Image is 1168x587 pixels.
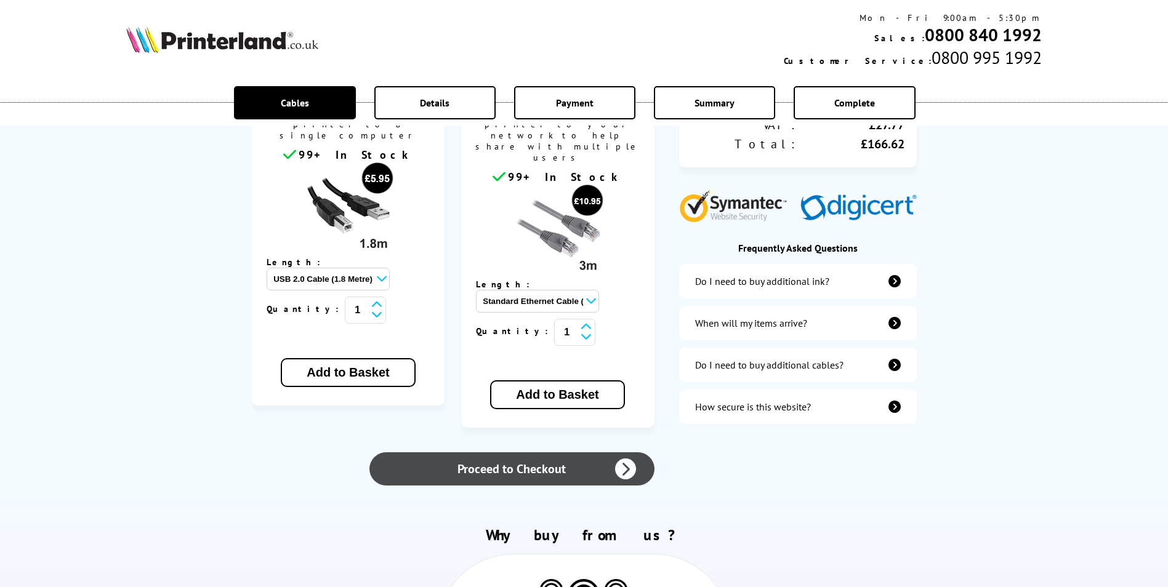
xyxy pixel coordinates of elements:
span: Summary [695,97,735,109]
div: Frequently Asked Questions [679,242,917,254]
a: 0800 840 1992 [925,23,1042,46]
span: Quantity: [267,303,345,314]
span: Sales: [874,33,925,44]
span: Details [420,97,449,109]
span: Length: [267,257,332,268]
img: Digicert [800,194,917,222]
div: Do I need to buy additional cables? [695,359,844,371]
div: Mon - Fri 9:00am - 5:30pm [784,12,1042,23]
a: items-arrive [679,306,917,340]
span: Cables [281,97,309,109]
div: When will my items arrive? [695,317,807,329]
span: 0800 995 1992 [932,46,1042,69]
img: Printerland Logo [126,26,318,53]
span: Complete [834,97,875,109]
span: Length: [476,279,542,290]
button: Add to Basket [281,358,415,387]
img: usb cable [302,162,394,254]
span: Payment [556,97,594,109]
a: Proceed to Checkout [369,452,654,485]
span: 99+ In Stock [299,148,413,162]
div: How secure is this website? [695,401,811,413]
span: Quantity: [476,325,554,337]
span: Customer Service: [784,55,932,66]
a: additional-ink [679,264,917,298]
span: Connects your printer to a single computer [258,105,439,147]
img: Ethernet cable [512,184,604,276]
span: Connects your printer to your network to help share with multiple users [467,105,648,169]
button: Add to Basket [490,380,624,409]
img: Symantec Website Security [679,187,795,222]
h2: Why buy from us? [126,525,1041,545]
a: secure-website [679,389,917,424]
a: additional-cables [679,348,917,382]
div: Do I need to buy additional ink? [695,275,829,287]
div: Total: [691,136,798,152]
span: 99+ In Stock [508,170,622,184]
div: £166.62 [798,136,904,152]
